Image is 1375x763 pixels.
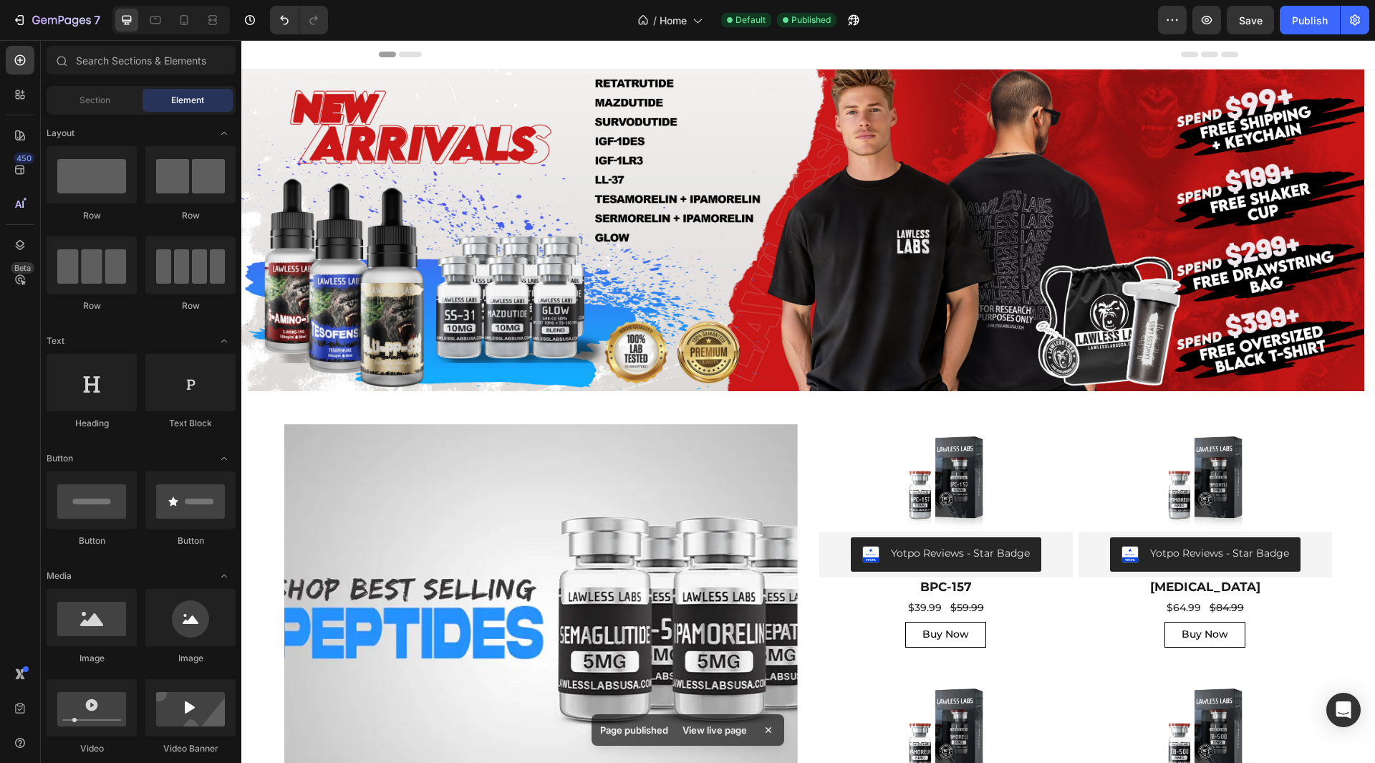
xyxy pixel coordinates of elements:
div: Video [47,742,137,755]
span: Element [171,94,204,107]
div: $84.99 [967,557,1004,578]
h1: BPC-157 [578,537,831,557]
div: Yotpo Reviews - Star Badge [909,506,1048,521]
a: BPC-157 [651,384,758,491]
div: $64.99 [924,557,961,578]
div: $59.99 [708,557,744,578]
button: Yotpo Reviews - Star Badge [609,497,800,532]
div: Yotpo Reviews - Star Badge [650,506,788,521]
iframe: Design area [241,40,1375,763]
div: Button [47,534,137,547]
span: Toggle open [213,447,236,470]
span: Button [47,452,73,465]
span: Toggle open [213,122,236,145]
a: Buy Now [923,582,1004,608]
div: Row [145,299,236,312]
span: Text [47,335,64,347]
input: Search Sections & Elements [47,46,236,75]
img: CNOOi5q0zfgCEAE=.webp [880,506,897,523]
div: Text Block [145,417,236,430]
div: 450 [14,153,34,164]
div: Row [47,209,137,222]
p: Buy Now [681,587,728,602]
span: Toggle open [213,565,236,587]
div: View live page [674,720,756,740]
div: Publish [1292,13,1328,28]
a: Ipamorelin [651,636,758,744]
div: Row [145,209,236,222]
a: Buy Now [664,582,745,608]
div: Row [47,299,137,312]
div: Open Intercom Messenger [1326,693,1361,727]
span: Media [47,570,72,582]
span: Save [1239,14,1263,27]
span: Published [791,14,831,27]
span: Toggle open [213,330,236,352]
div: Image [145,652,236,665]
p: Buy Now [940,587,987,602]
span: / [653,13,657,28]
a: TB-500 [910,636,1018,744]
span: Default [735,14,766,27]
button: Publish [1280,6,1340,34]
span: Section [79,94,110,107]
div: Heading [47,417,137,430]
button: 7 [6,6,107,34]
div: $39.99 [665,557,702,578]
span: Layout [47,127,74,140]
div: Undo/Redo [270,6,328,34]
img: CNOOi5q0zfgCEAE=.webp [621,506,638,523]
span: Home [660,13,687,28]
div: Button [145,534,236,547]
button: Yotpo Reviews - Star Badge [869,497,1059,532]
h1: [MEDICAL_DATA] [837,537,1091,557]
div: Video Banner [145,742,236,755]
p: 7 [94,11,100,29]
p: Page published [600,723,668,737]
div: Beta [11,262,34,274]
button: Save [1227,6,1274,34]
a: Sermorelin [910,384,1018,491]
div: Image [47,652,137,665]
